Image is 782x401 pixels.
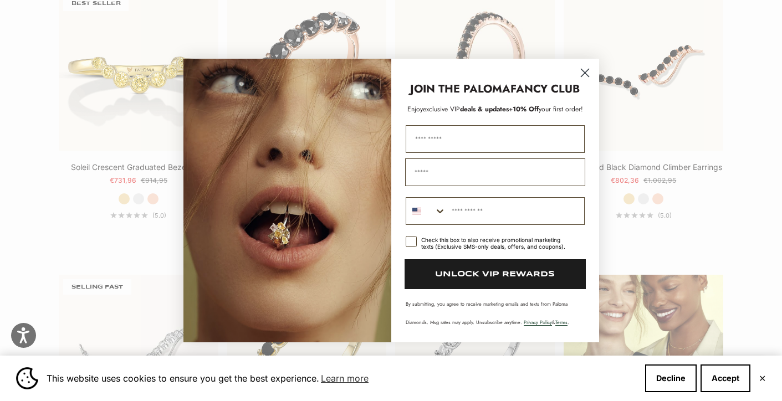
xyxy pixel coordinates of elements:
[510,81,580,97] strong: FANCY CLUB
[407,104,423,114] span: Enjoy
[645,364,697,392] button: Decline
[410,81,510,97] strong: JOIN THE PALOMA
[423,104,509,114] span: deals & updates
[701,364,750,392] button: Accept
[421,237,571,250] div: Check this box to also receive promotional marketing texts (Exclusive SMS-only deals, offers, and...
[524,318,569,326] span: & .
[47,370,636,387] span: This website uses cookies to ensure you get the best experience.
[575,63,595,83] button: Close dialog
[412,207,421,215] img: United States
[319,370,370,387] a: Learn more
[759,375,766,382] button: Close
[405,158,585,186] input: Email
[406,125,585,153] input: First Name
[524,318,552,326] a: Privacy Policy
[423,104,460,114] span: exclusive VIP
[513,104,539,114] span: 10% Off
[509,104,583,114] span: + your first order!
[405,259,586,289] button: UNLOCK VIP REWARDS
[555,318,568,326] a: Terms
[16,367,38,389] img: Cookie banner
[446,198,584,224] input: Phone Number
[406,300,585,326] p: By submitting, you agree to receive marketing emails and texts from Paloma Diamonds. Msg rates ma...
[183,59,391,342] img: Loading...
[406,198,446,224] button: Search Countries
